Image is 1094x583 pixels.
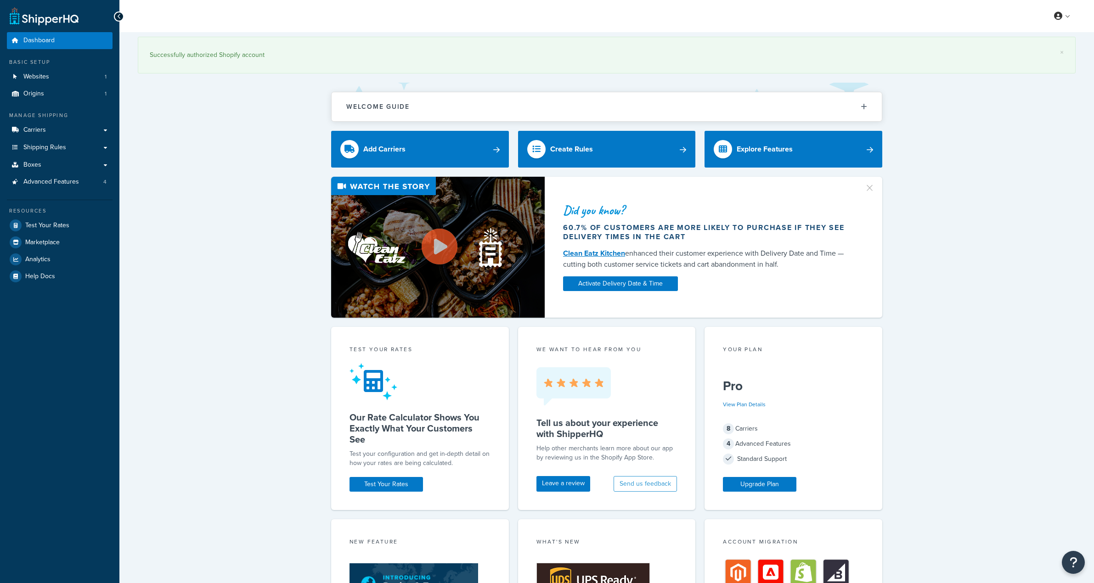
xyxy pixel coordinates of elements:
[7,234,113,251] a: Marketplace
[23,37,55,45] span: Dashboard
[7,68,113,85] li: Websites
[331,177,545,318] img: Video thumbnail
[23,144,66,151] span: Shipping Rules
[350,449,491,468] div: Test your configuration and get in-depth detail on how your rates are being calculated.
[563,223,853,241] div: 60.7% of customers are more likely to purchase if they see delivery times in the cart
[350,477,423,492] a: Test Your Rates
[7,112,113,119] div: Manage Shipping
[332,92,882,121] button: Welcome Guide
[350,345,491,356] div: Test your rates
[7,174,113,191] a: Advanced Features4
[563,248,625,258] a: Clean Eatz Kitchen
[7,251,113,268] a: Analytics
[363,143,406,156] div: Add Carriers
[1062,551,1085,574] button: Open Resource Center
[7,157,113,174] a: Boxes
[723,422,864,435] div: Carriers
[23,178,79,186] span: Advanced Features
[23,126,46,134] span: Carriers
[563,276,678,291] a: Activate Delivery Date & Time
[723,400,766,409] a: View Plan Details
[105,73,107,81] span: 1
[723,438,734,449] span: 4
[7,85,113,102] li: Origins
[723,453,864,465] div: Standard Support
[563,248,853,270] div: enhanced their customer experience with Delivery Date and Time — cutting both customer service ti...
[346,103,410,110] h2: Welcome Guide
[536,417,677,439] h5: Tell us about your experience with ShipperHQ
[723,437,864,450] div: Advanced Features
[23,161,41,169] span: Boxes
[25,273,55,280] span: Help Docs
[723,423,734,434] span: 8
[7,85,113,102] a: Origins1
[536,444,677,462] p: Help other merchants learn more about our app by reviewing us in the Shopify App Store.
[7,32,113,49] a: Dashboard
[7,122,113,139] a: Carriers
[23,90,44,98] span: Origins
[7,217,113,234] a: Test Your Rates
[7,58,113,66] div: Basic Setup
[331,131,509,168] a: Add Carriers
[536,476,590,492] a: Leave a review
[518,131,696,168] a: Create Rules
[350,412,491,445] h5: Our Rate Calculator Shows You Exactly What Your Customers See
[737,143,793,156] div: Explore Features
[705,131,882,168] a: Explore Features
[7,268,113,285] a: Help Docs
[105,90,107,98] span: 1
[7,139,113,156] a: Shipping Rules
[7,174,113,191] li: Advanced Features
[103,178,107,186] span: 4
[25,239,60,247] span: Marketplace
[723,379,864,393] h5: Pro
[1060,49,1064,56] a: ×
[150,49,1064,62] div: Successfully authorized Shopify account
[536,345,677,353] p: we want to hear from you
[25,222,69,230] span: Test Your Rates
[7,207,113,215] div: Resources
[563,204,853,217] div: Did you know?
[723,345,864,356] div: Your Plan
[23,73,49,81] span: Websites
[536,538,677,548] div: What's New
[723,477,796,492] a: Upgrade Plan
[25,256,51,263] span: Analytics
[350,538,491,548] div: New Feature
[550,143,593,156] div: Create Rules
[614,476,677,492] button: Send us feedback
[7,68,113,85] a: Websites1
[723,538,864,548] div: Account Migration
